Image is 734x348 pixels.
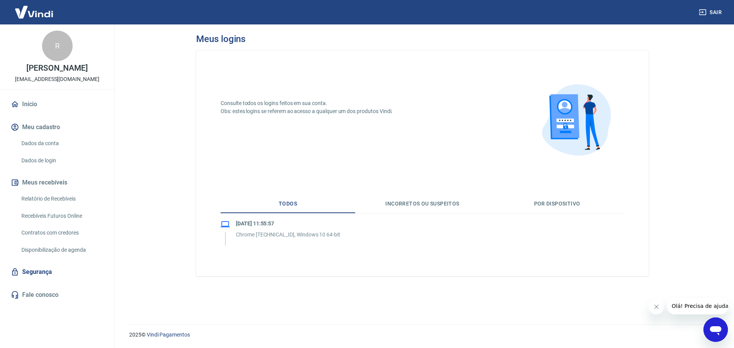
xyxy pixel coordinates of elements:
button: Incorretos ou suspeitos [355,195,490,213]
p: 2025 © [129,331,716,339]
p: [PERSON_NAME] [26,64,88,72]
a: Relatório de Recebíveis [18,191,105,207]
h3: Meus logins [196,34,245,44]
iframe: Fechar mensagem [649,299,664,314]
button: Por dispositivo [490,195,624,213]
button: Meu cadastro [9,119,105,136]
button: Todos [221,195,355,213]
a: Início [9,96,105,113]
a: Segurança [9,264,105,280]
a: Dados da conta [18,136,105,151]
iframe: Mensagem da empresa [667,298,728,314]
img: logins.cdfbea16a7fea1d4e4a2.png [529,75,624,170]
p: [DATE] 11:55:57 [236,220,340,228]
button: Sair [697,5,725,19]
a: Vindi Pagamentos [147,332,190,338]
a: Disponibilização de agenda [18,242,105,258]
a: Fale conosco [9,286,105,303]
a: Contratos com credores [18,225,105,241]
p: [EMAIL_ADDRESS][DOMAIN_NAME] [15,75,99,83]
button: Meus recebíveis [9,174,105,191]
a: Dados de login [18,153,105,168]
img: Vindi [9,0,59,24]
div: R [42,31,73,61]
p: Chrome [TECHNICAL_ID], Windows 10 64-bit [236,231,340,239]
p: Consulte todos os logins feitos em sua conta. Obs: estes logins se referem ao acesso a qualquer u... [221,99,393,115]
span: Olá! Precisa de ajuda? [5,5,64,11]
iframe: Botão para abrir a janela de mensagens [703,317,728,342]
a: Recebíveis Futuros Online [18,208,105,224]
